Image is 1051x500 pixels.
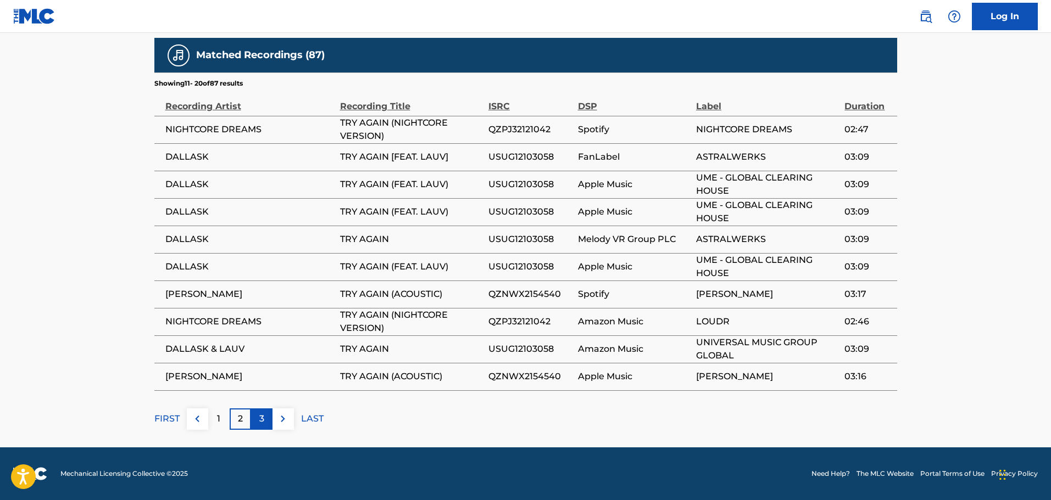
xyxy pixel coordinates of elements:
[696,199,839,225] span: UME - GLOBAL CLEARING HOUSE
[696,171,839,198] span: UME - GLOBAL CLEARING HOUSE
[340,88,483,113] div: Recording Title
[60,469,188,479] span: Mechanical Licensing Collective © 2025
[488,342,572,356] span: USUG12103058
[578,315,691,328] span: Amazon Music
[340,288,483,301] span: TRY AGAIN (ACOUSTIC)
[991,469,1038,479] a: Privacy Policy
[488,260,572,273] span: USUG12103058
[488,288,572,301] span: QZNWX2154540
[844,178,891,191] span: 03:09
[920,469,985,479] a: Portal Terms of Use
[943,5,965,27] div: Help
[857,469,914,479] a: The MLC Website
[696,336,839,362] span: UNIVERSAL MUSIC GROUP GLOBAL
[488,178,572,191] span: USUG12103058
[578,123,691,136] span: Spotify
[165,370,335,383] span: [PERSON_NAME]
[488,370,572,383] span: QZNWX2154540
[165,88,335,113] div: Recording Artist
[488,233,572,246] span: USUG12103058
[154,78,243,88] p: Showing 11 - 20 of 87 results
[340,370,483,383] span: TRY AGAIN (ACOUSTIC)
[844,88,891,113] div: Duration
[340,260,483,273] span: TRY AGAIN (FEAT. LAUV)
[276,412,290,425] img: right
[696,254,839,280] span: UME - GLOBAL CLEARING HOUSE
[488,123,572,136] span: QZPJ32121042
[696,315,839,328] span: LOUDR
[488,315,572,328] span: QZPJ32121042
[578,288,691,301] span: Spotify
[578,370,691,383] span: Apple Music
[196,49,325,61] h5: Matched Recordings (87)
[13,467,47,480] img: logo
[165,205,335,218] span: DALLASK
[844,315,891,328] span: 02:46
[340,205,483,218] span: TRY AGAIN (FEAT. LAUV)
[165,288,335,301] span: [PERSON_NAME]
[696,150,839,164] span: ASTRALWERKS
[844,370,891,383] span: 03:16
[844,233,891,246] span: 03:09
[172,49,185,62] img: Matched Recordings
[578,205,691,218] span: Apple Music
[259,412,264,425] p: 3
[844,288,891,301] span: 03:17
[948,10,961,23] img: help
[340,150,483,164] span: TRY AGAIN [FEAT. LAUV]
[488,150,572,164] span: USUG12103058
[972,3,1038,30] a: Log In
[165,260,335,273] span: DALLASK
[165,178,335,191] span: DALLASK
[844,260,891,273] span: 03:09
[340,342,483,356] span: TRY AGAIN
[340,178,483,191] span: TRY AGAIN (FEAT. LAUV)
[578,88,691,113] div: DSP
[165,123,335,136] span: NIGHTCORE DREAMS
[154,412,180,425] p: FIRST
[844,123,891,136] span: 02:47
[811,469,850,479] a: Need Help?
[696,233,839,246] span: ASTRALWERKS
[915,5,937,27] a: Public Search
[165,150,335,164] span: DALLASK
[696,123,839,136] span: NIGHTCORE DREAMS
[340,233,483,246] span: TRY AGAIN
[238,412,243,425] p: 2
[488,88,572,113] div: ISRC
[578,342,691,356] span: Amazon Music
[165,342,335,356] span: DALLASK & LAUV
[844,342,891,356] span: 03:09
[13,8,55,24] img: MLC Logo
[996,447,1051,500] iframe: Chat Widget
[578,233,691,246] span: Melody VR Group PLC
[165,315,335,328] span: NIGHTCORE DREAMS
[696,88,839,113] div: Label
[844,150,891,164] span: 03:09
[844,205,891,218] span: 03:09
[578,178,691,191] span: Apple Music
[578,260,691,273] span: Apple Music
[488,205,572,218] span: USUG12103058
[340,308,483,335] span: TRY AGAIN (NIGHTCORE VERSION)
[301,412,324,425] p: LAST
[340,116,483,143] span: TRY AGAIN (NIGHTCORE VERSION)
[999,458,1006,491] div: Drag
[919,10,932,23] img: search
[696,370,839,383] span: [PERSON_NAME]
[696,288,839,301] span: [PERSON_NAME]
[217,412,220,425] p: 1
[191,412,204,425] img: left
[165,233,335,246] span: DALLASK
[578,150,691,164] span: FanLabel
